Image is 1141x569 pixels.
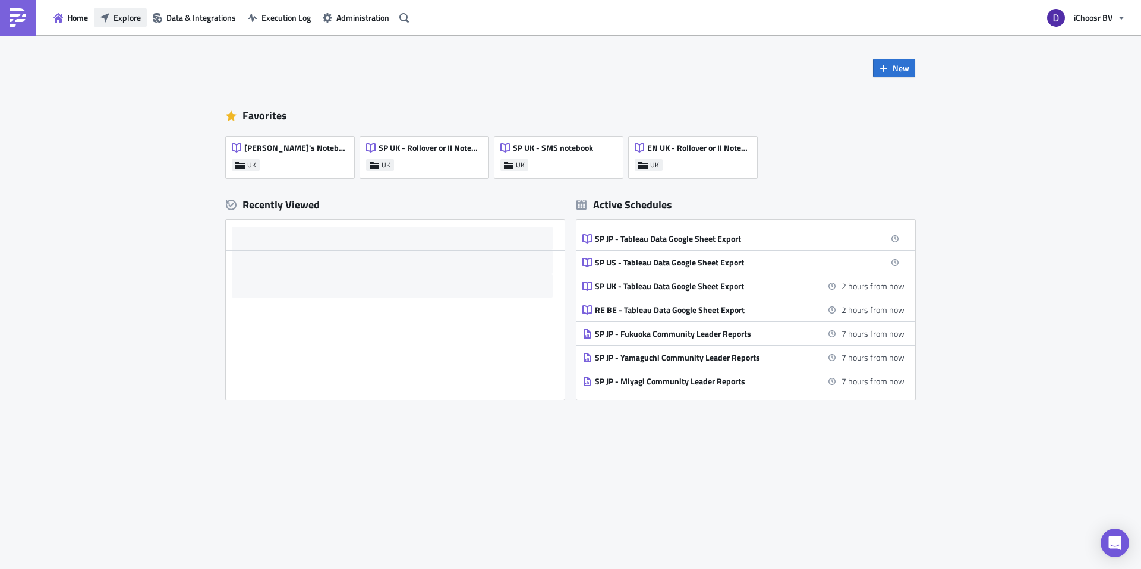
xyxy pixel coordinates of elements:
img: Avatar [1046,8,1066,28]
span: [PERSON_NAME]'s Notebook [244,143,348,153]
time: 2025-08-20 00:00 [841,375,904,387]
a: SP UK - SMS notebookUK [494,131,629,178]
a: SP UK - Rollover or II NotebookUK [360,131,494,178]
button: Data & Integrations [147,8,242,27]
span: Execution Log [261,11,311,24]
span: Explore [114,11,141,24]
a: [PERSON_NAME]'s NotebookUK [226,131,360,178]
span: Data & Integrations [166,11,236,24]
button: Explore [94,8,147,27]
span: UK [382,160,390,170]
span: UK [516,160,525,170]
div: SP UK - Tableau Data Google Sheet Export [595,281,803,292]
a: SP JP - Fukuoka Community Leader Reports7 hours from now [582,322,904,345]
img: PushMetrics [8,8,27,27]
span: SP UK - SMS notebook [513,143,593,153]
span: iChoosr BV [1074,11,1112,24]
div: Favorites [226,107,915,125]
span: UK [247,160,256,170]
div: SP US - Tableau Data Google Sheet Export [595,257,803,268]
button: iChoosr BV [1040,5,1132,31]
span: SP UK - Rollover or II Notebook [379,143,482,153]
time: 2025-08-19 19:00 [841,280,904,292]
button: New [873,59,915,77]
a: SP JP - Miyagi Community Leader Reports7 hours from now [582,369,904,393]
button: Home [48,8,94,27]
a: SP US - Tableau Data Google Sheet Export [582,251,904,274]
div: Active Schedules [576,198,672,211]
a: SP JP - Yamaguchi Community Leader Reports7 hours from now [582,346,904,369]
span: Home [67,11,88,24]
div: SP JP - Miyagi Community Leader Reports [595,376,803,387]
time: 2025-08-20 00:00 [841,327,904,340]
div: Open Intercom Messenger [1101,529,1129,557]
div: Recently Viewed [226,196,565,214]
span: Administration [336,11,389,24]
button: Administration [317,8,395,27]
a: SP UK - Tableau Data Google Sheet Export2 hours from now [582,274,904,298]
span: UK [650,160,659,170]
span: New [893,62,909,74]
time: 2025-08-19 19:00 [841,304,904,316]
time: 2025-08-20 00:00 [841,351,904,363]
a: SP JP - Tableau Data Google Sheet Export [582,227,904,250]
div: SP JP - Yamaguchi Community Leader Reports [595,352,803,363]
div: SP JP - Tableau Data Google Sheet Export [595,233,803,244]
span: EN UK - Rollover or II Notebook [647,143,751,153]
a: EN UK - Rollover or II NotebookUK [629,131,763,178]
button: Execution Log [242,8,317,27]
a: RE BE - Tableau Data Google Sheet Export2 hours from now [582,298,904,321]
div: SP JP - Fukuoka Community Leader Reports [595,328,803,339]
div: RE BE - Tableau Data Google Sheet Export [595,305,803,315]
